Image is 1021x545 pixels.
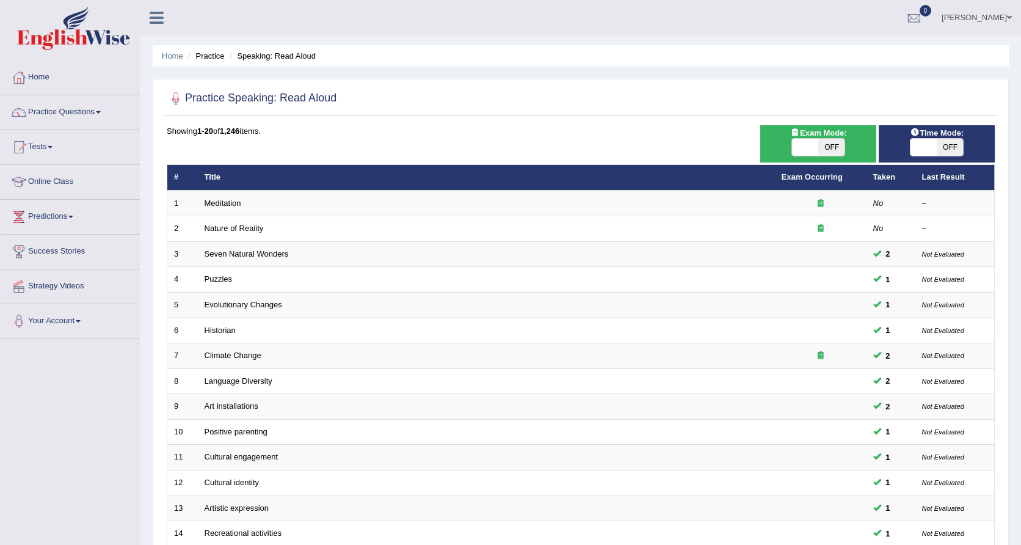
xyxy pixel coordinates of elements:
a: Art installations [205,401,258,411]
td: 11 [167,445,198,470]
a: Seven Natural Wonders [205,249,289,258]
a: Online Class [1,165,140,196]
li: Practice [185,50,224,62]
small: Not Evaluated [922,453,964,461]
a: Your Account [1,304,140,335]
div: Exam occurring question [782,350,860,362]
td: 4 [167,267,198,293]
a: Recreational activities [205,529,282,538]
td: 8 [167,368,198,394]
span: You can still take this question [881,425,895,438]
a: Historian [205,326,236,335]
small: Not Evaluated [922,251,964,258]
span: You can still take this question [881,375,895,387]
small: Not Evaluated [922,276,964,283]
a: Cultural engagement [205,452,278,461]
td: 2 [167,216,198,242]
th: Last Result [915,165,995,191]
td: 6 [167,318,198,343]
em: No [873,199,884,208]
span: Time Mode: [905,126,968,139]
small: Not Evaluated [922,479,964,486]
small: Not Evaluated [922,403,964,410]
h2: Practice Speaking: Read Aloud [167,89,336,108]
span: You can still take this question [881,349,895,362]
td: 1 [167,191,198,216]
small: Not Evaluated [922,505,964,512]
small: Not Evaluated [922,428,964,436]
th: # [167,165,198,191]
span: You can still take this question [881,247,895,260]
td: 13 [167,496,198,521]
a: Positive parenting [205,427,267,436]
span: You can still take this question [881,298,895,311]
td: 9 [167,394,198,420]
td: 3 [167,241,198,267]
li: Speaking: Read Aloud [227,50,316,62]
small: Not Evaluated [922,378,964,385]
div: – [922,223,988,235]
a: Home [1,60,140,91]
div: Exam occurring question [782,198,860,210]
a: Predictions [1,200,140,230]
span: You can still take this question [881,400,895,413]
a: Artistic expression [205,503,269,513]
td: 10 [167,419,198,445]
a: Success Stories [1,235,140,265]
th: Title [198,165,775,191]
span: OFF [818,139,845,156]
div: Exam occurring question [782,223,860,235]
div: Showing of items. [167,125,995,137]
span: You can still take this question [881,451,895,464]
span: OFF [937,139,963,156]
a: Nature of Reality [205,224,264,233]
span: You can still take this question [881,476,895,489]
small: Not Evaluated [922,301,964,309]
span: 0 [920,5,932,16]
div: – [922,198,988,210]
small: Not Evaluated [922,352,964,359]
a: Tests [1,130,140,161]
small: Not Evaluated [922,327,964,334]
span: Exam Mode: [785,126,851,139]
td: 12 [167,470,198,496]
td: 5 [167,293,198,318]
a: Home [162,51,183,60]
a: Evolutionary Changes [205,300,282,309]
th: Taken [867,165,915,191]
a: Cultural identity [205,478,260,487]
span: You can still take this question [881,273,895,286]
a: Exam Occurring [782,172,843,181]
a: Practice Questions [1,95,140,126]
small: Not Evaluated [922,530,964,537]
b: 1,246 [220,126,240,136]
span: You can still take this question [881,502,895,514]
span: You can still take this question [881,324,895,337]
a: Meditation [205,199,241,208]
em: No [873,224,884,233]
a: Language Diversity [205,376,272,386]
a: Puzzles [205,274,233,283]
td: 7 [167,343,198,369]
div: Show exams occurring in exams [760,125,876,163]
a: Strategy Videos [1,269,140,300]
b: 1-20 [197,126,213,136]
span: You can still take this question [881,527,895,540]
a: Climate Change [205,351,261,360]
